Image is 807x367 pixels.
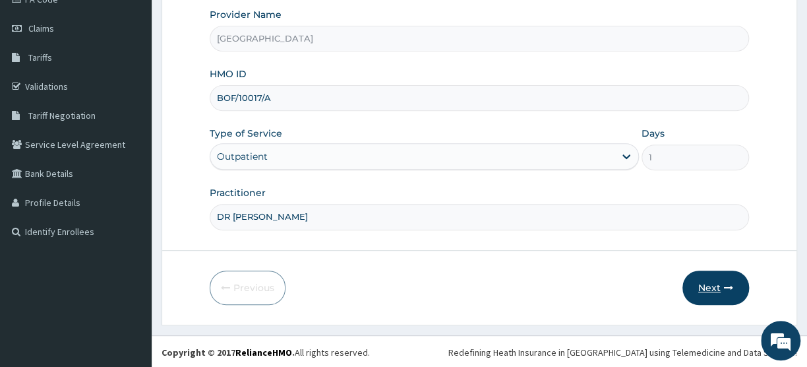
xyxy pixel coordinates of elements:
input: Enter HMO ID [210,85,749,111]
label: Days [642,127,665,140]
label: Practitioner [210,186,266,199]
div: Outpatient [217,150,268,163]
input: Enter Name [210,204,749,230]
strong: Copyright © 2017 . [162,347,295,358]
button: Previous [210,271,285,305]
button: Next [682,271,749,305]
div: Chat with us now [69,74,222,91]
a: RelianceHMO [235,347,292,358]
textarea: Type your message and hit 'Enter' [7,235,251,281]
div: Minimize live chat window [216,7,248,38]
span: Tariff Negotiation [28,110,96,121]
span: Claims [28,22,54,34]
label: HMO ID [210,67,247,81]
img: d_794563401_company_1708531726252_794563401 [24,66,53,99]
label: Provider Name [210,8,282,21]
div: Redefining Heath Insurance in [GEOGRAPHIC_DATA] using Telemedicine and Data Science! [448,346,797,359]
span: We're online! [76,104,182,237]
span: Tariffs [28,51,52,63]
label: Type of Service [210,127,282,140]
